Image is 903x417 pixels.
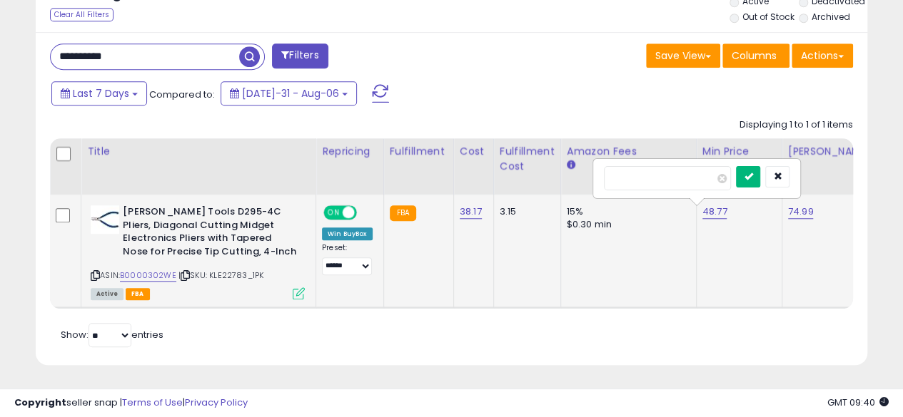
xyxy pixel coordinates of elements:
[460,144,488,159] div: Cost
[14,396,248,410] div: seller snap | |
[740,118,853,132] div: Displaying 1 to 1 of 1 items
[732,48,777,63] span: Columns
[91,205,119,234] img: 31-Ahk6+rCL._SL40_.jpg
[500,144,555,174] div: Fulfillment Cost
[325,207,343,219] span: ON
[322,144,378,159] div: Repricing
[242,86,339,101] span: [DATE]-31 - Aug-06
[149,88,215,101] span: Compared to:
[73,86,129,101] span: Last 7 Days
[722,43,790,68] button: Columns
[272,43,328,68] button: Filters
[50,8,113,21] div: Clear All Filters
[567,205,685,218] div: 15%
[123,205,296,262] b: [PERSON_NAME] Tools D295-4C Pliers, Diagonal Cutting Midget Electronics Pliers with Tapered Nose ...
[460,205,482,219] a: 38.17
[567,144,690,159] div: Amazon Fees
[788,144,873,159] div: [PERSON_NAME]
[567,218,685,231] div: $0.30 min
[788,205,814,219] a: 74.99
[792,43,853,68] button: Actions
[827,396,889,409] span: 2025-08-14 09:40 GMT
[120,269,176,282] a: B0000302WE
[87,144,310,159] div: Title
[51,81,147,105] button: Last 7 Days
[702,144,776,159] div: Min Price
[355,207,378,219] span: OFF
[322,243,373,275] div: Preset:
[178,269,263,281] span: | SKU: KLE22783_1PK
[91,205,305,298] div: ASIN:
[742,11,794,23] label: Out of Stock
[390,205,416,221] small: FBA
[14,396,66,409] strong: Copyright
[646,43,720,68] button: Save View
[122,396,183,409] a: Terms of Use
[322,227,373,240] div: Win BuyBox
[61,328,163,341] span: Show: entries
[185,396,248,409] a: Privacy Policy
[812,11,850,23] label: Archived
[390,144,448,159] div: Fulfillment
[91,288,123,300] span: All listings currently available for purchase on Amazon
[126,288,150,300] span: FBA
[567,159,575,172] small: Amazon Fees.
[702,205,727,219] a: 48.77
[221,81,357,105] button: [DATE]-31 - Aug-06
[500,205,550,218] div: 3.15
